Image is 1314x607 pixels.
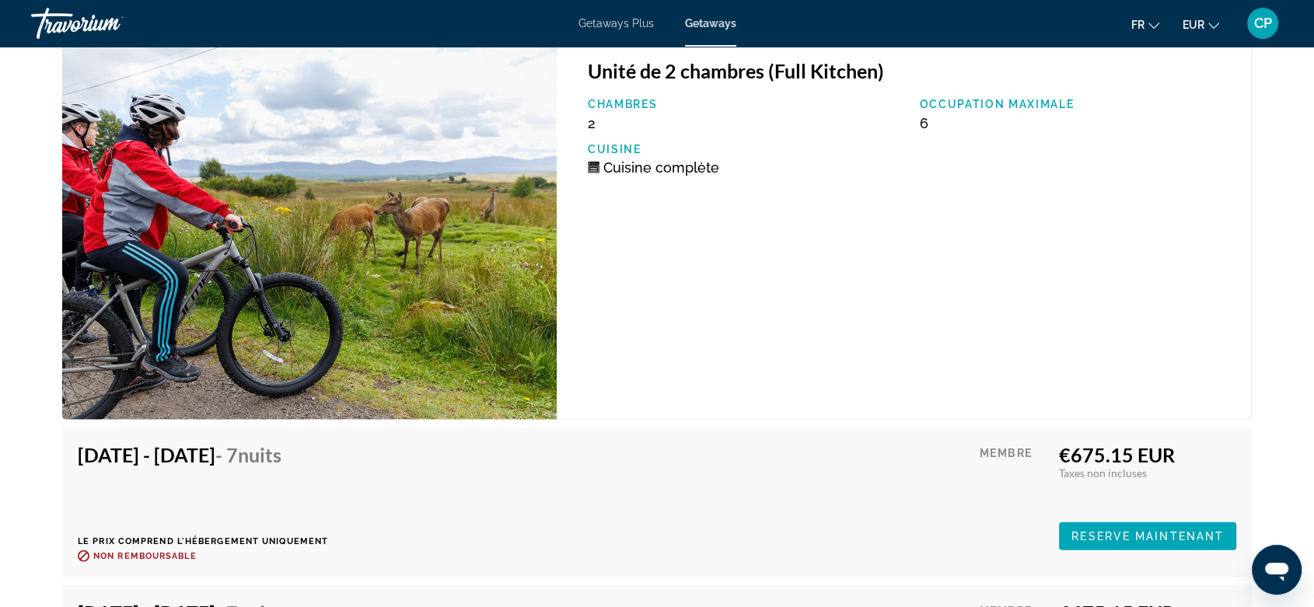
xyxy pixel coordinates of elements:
span: Taxes non incluses [1059,466,1147,480]
p: Cuisine [588,143,904,155]
button: Change language [1131,13,1159,36]
img: 1849O01X.jpg [62,43,557,419]
a: Getaways Plus [578,17,654,30]
span: CP [1254,16,1272,31]
h3: Unité de 2 chambres (Full Kitchen) [588,59,1235,82]
span: 6 [919,115,928,131]
iframe: Bouton de lancement de la fenêtre de messagerie [1252,545,1302,595]
a: Getaways [685,17,736,30]
a: Travorium [31,3,187,44]
span: nuits [238,443,281,466]
button: Change currency [1183,13,1219,36]
h4: [DATE] - [DATE] [78,443,316,466]
span: fr [1131,19,1145,31]
span: EUR [1183,19,1204,31]
span: 2 [588,115,596,131]
span: Non remboursable [93,551,197,561]
div: €675.15 EUR [1059,443,1236,466]
span: Cuisine complète [603,159,719,176]
span: Reserve maintenant [1071,530,1224,542]
span: - 7 [215,443,281,466]
button: Reserve maintenant [1059,522,1236,550]
div: Membre [980,443,1047,511]
p: Occupation maximale [919,98,1235,110]
button: User Menu [1242,7,1283,40]
p: Chambres [588,98,904,110]
p: Le prix comprend l'hébergement uniquement [78,536,328,546]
